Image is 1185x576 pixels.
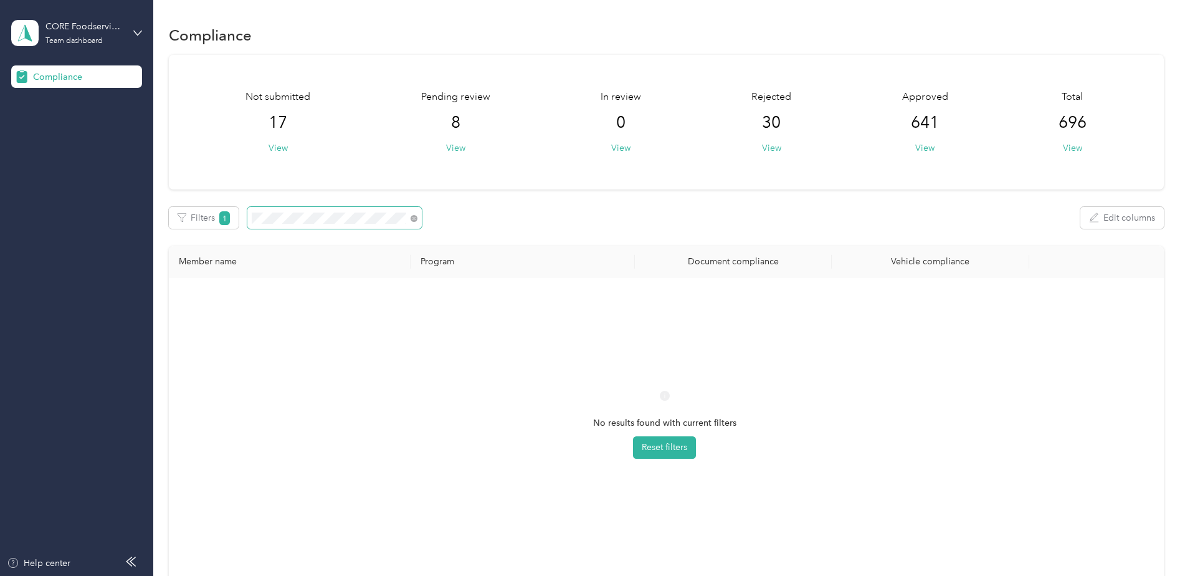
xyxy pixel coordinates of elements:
[762,113,781,133] span: 30
[842,256,1019,267] div: Vehicle compliance
[169,207,239,229] button: Filters1
[593,416,736,430] span: No results found with current filters
[762,142,781,155] button: View
[269,113,287,133] span: 17
[169,29,252,42] h1: Compliance
[645,256,822,267] div: Document compliance
[219,211,231,225] span: 1
[911,113,939,133] span: 641
[45,37,103,45] div: Team dashboard
[1062,90,1083,105] span: Total
[411,246,635,277] th: Program
[611,142,631,155] button: View
[269,142,288,155] button: View
[245,90,310,105] span: Not submitted
[1115,506,1185,576] iframe: Everlance-gr Chat Button Frame
[633,436,696,459] button: Reset filters
[169,246,411,277] th: Member name
[915,142,935,155] button: View
[902,90,948,105] span: Approved
[616,113,626,133] span: 0
[7,557,70,570] button: Help center
[451,113,460,133] span: 8
[1063,142,1082,155] button: View
[446,142,465,155] button: View
[1059,113,1087,133] span: 696
[421,90,490,105] span: Pending review
[1080,207,1164,229] button: Edit columns
[33,70,82,84] span: Compliance
[751,90,791,105] span: Rejected
[601,90,641,105] span: In review
[45,20,123,33] div: CORE Foodservice (Main)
